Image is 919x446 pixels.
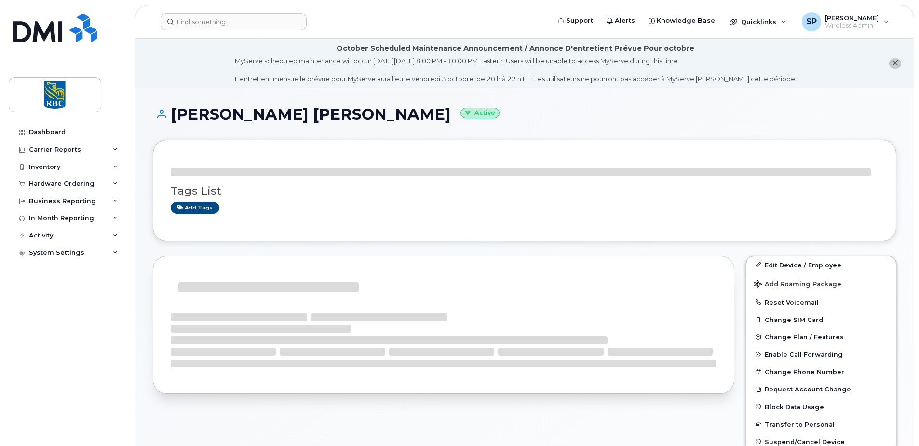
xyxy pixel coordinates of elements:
[746,380,896,398] button: Request Account Change
[171,202,219,214] a: Add tags
[460,108,500,119] small: Active
[746,293,896,311] button: Reset Voicemail
[746,416,896,433] button: Transfer to Personal
[746,346,896,363] button: Enable Call Forwarding
[765,351,843,358] span: Enable Call Forwarding
[746,328,896,346] button: Change Plan / Features
[765,438,845,445] span: Suspend/Cancel Device
[746,274,896,293] button: Add Roaming Package
[746,398,896,416] button: Block Data Usage
[754,280,841,290] span: Add Roaming Package
[746,363,896,380] button: Change Phone Number
[889,58,901,69] button: close notification
[746,256,896,274] a: Edit Device / Employee
[153,106,896,123] h1: [PERSON_NAME] [PERSON_NAME]
[171,185,878,197] h3: Tags List
[337,43,694,54] div: October Scheduled Maintenance Announcement / Annonce D'entretient Prévue Pour octobre
[235,56,797,84] div: MyServe scheduled maintenance will occur [DATE][DATE] 8:00 PM - 10:00 PM Eastern. Users will be u...
[765,334,844,341] span: Change Plan / Features
[746,311,896,328] button: Change SIM Card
